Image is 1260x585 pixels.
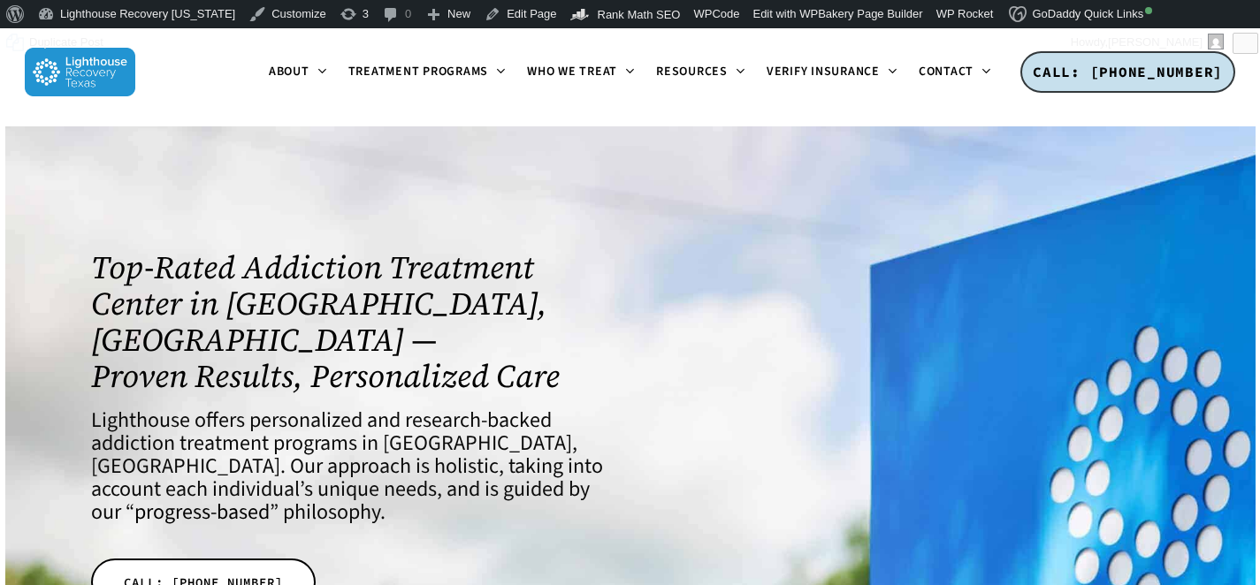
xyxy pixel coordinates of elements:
[756,65,908,80] a: Verify Insurance
[656,63,728,80] span: Resources
[1108,35,1203,49] span: [PERSON_NAME]
[1065,28,1231,57] a: Howdy,
[1020,51,1235,94] a: CALL: [PHONE_NUMBER]
[25,48,135,96] img: Lighthouse Recovery Texas
[527,63,617,80] span: Who We Treat
[348,63,489,80] span: Treatment Programs
[516,65,645,80] a: Who We Treat
[258,65,338,80] a: About
[919,63,974,80] span: Contact
[598,8,681,21] span: Rank Math SEO
[91,409,608,524] h4: Lighthouse offers personalized and research-backed addiction treatment programs in [GEOGRAPHIC_DA...
[767,63,880,80] span: Verify Insurance
[134,497,270,528] a: progress-based
[645,65,756,80] a: Resources
[91,249,608,394] h1: Top-Rated Addiction Treatment Center in [GEOGRAPHIC_DATA], [GEOGRAPHIC_DATA] — Proven Results, Pe...
[269,63,309,80] span: About
[338,65,517,80] a: Treatment Programs
[29,28,103,57] span: Duplicate Post
[908,65,1002,80] a: Contact
[1033,63,1223,80] span: CALL: [PHONE_NUMBER]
